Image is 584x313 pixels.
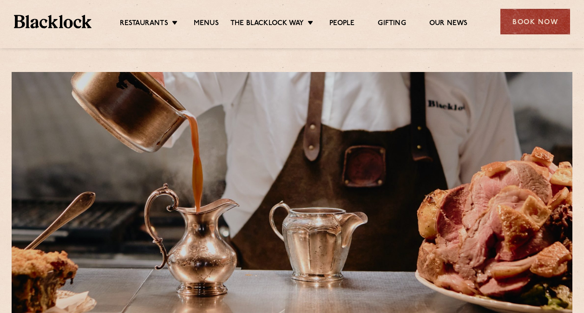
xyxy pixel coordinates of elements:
div: Book Now [500,9,570,34]
a: Menus [194,19,219,29]
a: Restaurants [120,19,168,29]
a: Our News [429,19,468,29]
a: The Blacklock Way [230,19,304,29]
a: People [329,19,354,29]
a: Gifting [378,19,406,29]
img: BL_Textured_Logo-footer-cropped.svg [14,15,92,28]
